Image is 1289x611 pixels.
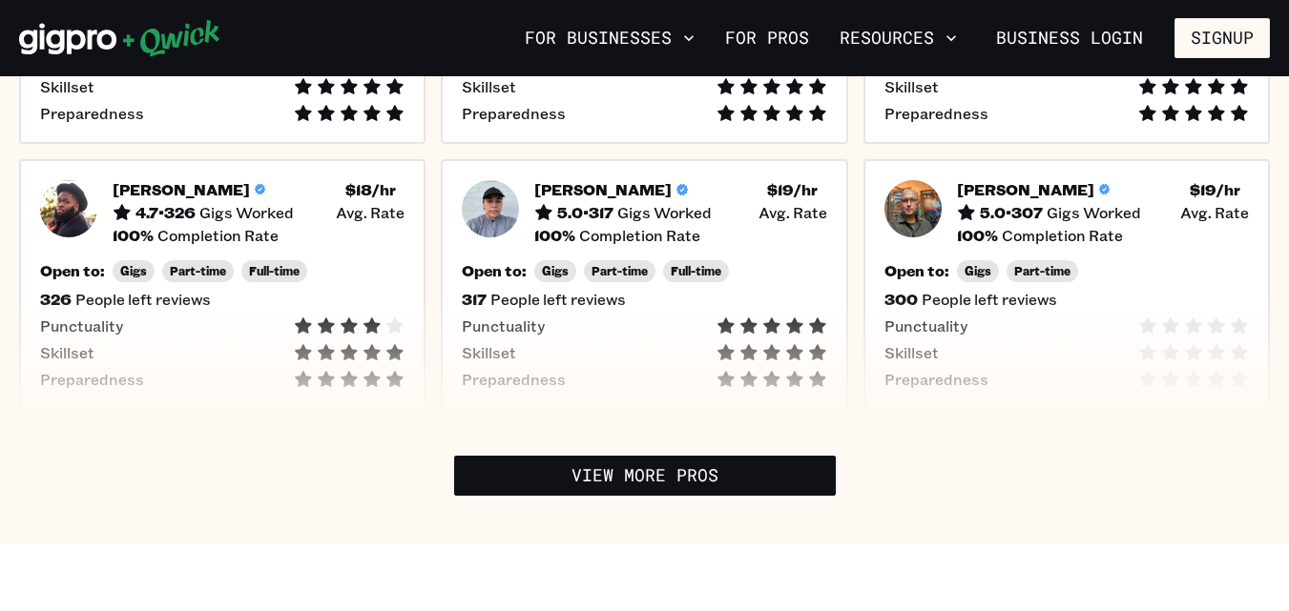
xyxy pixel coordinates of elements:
span: Avg. Rate [336,203,405,222]
span: Punctuality [884,316,967,336]
span: Punctuality [462,316,545,336]
h5: $ 18 /hr [345,180,396,199]
h5: 4.7 • 326 [135,203,196,222]
span: Preparedness [40,370,144,389]
span: Completion Rate [157,226,279,245]
span: People left reviews [75,290,211,309]
h5: 100 % [113,226,154,245]
span: Part-time [592,264,648,278]
h5: 317 [462,290,487,309]
span: Skillset [40,77,94,96]
button: Pro headshot[PERSON_NAME]5.0•317Gigs Worked$19/hr Avg. Rate100%Completion RateOpen to:GigsPart-ti... [441,159,847,410]
h5: Open to: [884,261,949,280]
span: Full-time [671,264,721,278]
span: Gigs [542,264,569,278]
span: People left reviews [490,290,626,309]
button: Pro headshot[PERSON_NAME]5.0•307Gigs Worked$19/hr Avg. Rate100%Completion RateOpen to:GigsPart-ti... [863,159,1270,410]
img: Pro headshot [884,180,942,237]
a: For Pros [717,22,817,54]
span: Part-time [170,264,226,278]
span: Avg. Rate [1180,203,1249,222]
span: People left reviews [922,290,1057,309]
span: Skillset [462,343,516,362]
span: Preparedness [884,104,988,123]
button: Resources [832,22,965,54]
h5: Open to: [40,261,105,280]
h5: [PERSON_NAME] [534,180,672,199]
span: Gigs Worked [199,203,294,222]
span: Skillset [40,343,94,362]
h5: 300 [884,290,918,309]
h5: Open to: [462,261,527,280]
span: Avg. Rate [759,203,827,222]
span: Skillset [462,77,516,96]
h5: 100 % [957,226,998,245]
a: Business Login [980,18,1159,58]
h5: 326 [40,290,72,309]
button: Signup [1175,18,1270,58]
a: View More Pros [454,456,836,496]
span: Skillset [884,77,939,96]
img: Pro headshot [462,180,519,237]
h5: 5.0 • 307 [980,203,1043,222]
h5: 5.0 • 317 [557,203,613,222]
span: Preparedness [462,370,566,389]
span: Gigs Worked [1047,203,1141,222]
span: Gigs [120,264,147,278]
span: Completion Rate [1002,226,1123,245]
span: Preparedness [462,104,566,123]
span: Preparedness [40,104,144,123]
span: Gigs Worked [617,203,712,222]
h5: $ 19 /hr [767,180,818,199]
h5: [PERSON_NAME] [957,180,1094,199]
span: Skillset [884,343,939,362]
span: Full-time [249,264,300,278]
h5: 100 % [534,226,575,245]
span: Preparedness [884,370,988,389]
h5: $ 19 /hr [1190,180,1240,199]
button: Pro headshot[PERSON_NAME]4.7•326Gigs Worked$18/hr Avg. Rate100%Completion RateOpen to:GigsPart-ti... [19,159,426,410]
h5: [PERSON_NAME] [113,180,250,199]
span: Gigs [965,264,991,278]
span: Completion Rate [579,226,700,245]
img: Pro headshot [40,180,97,237]
span: Punctuality [40,316,123,336]
button: For Businesses [517,22,702,54]
span: Part-time [1014,264,1071,278]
